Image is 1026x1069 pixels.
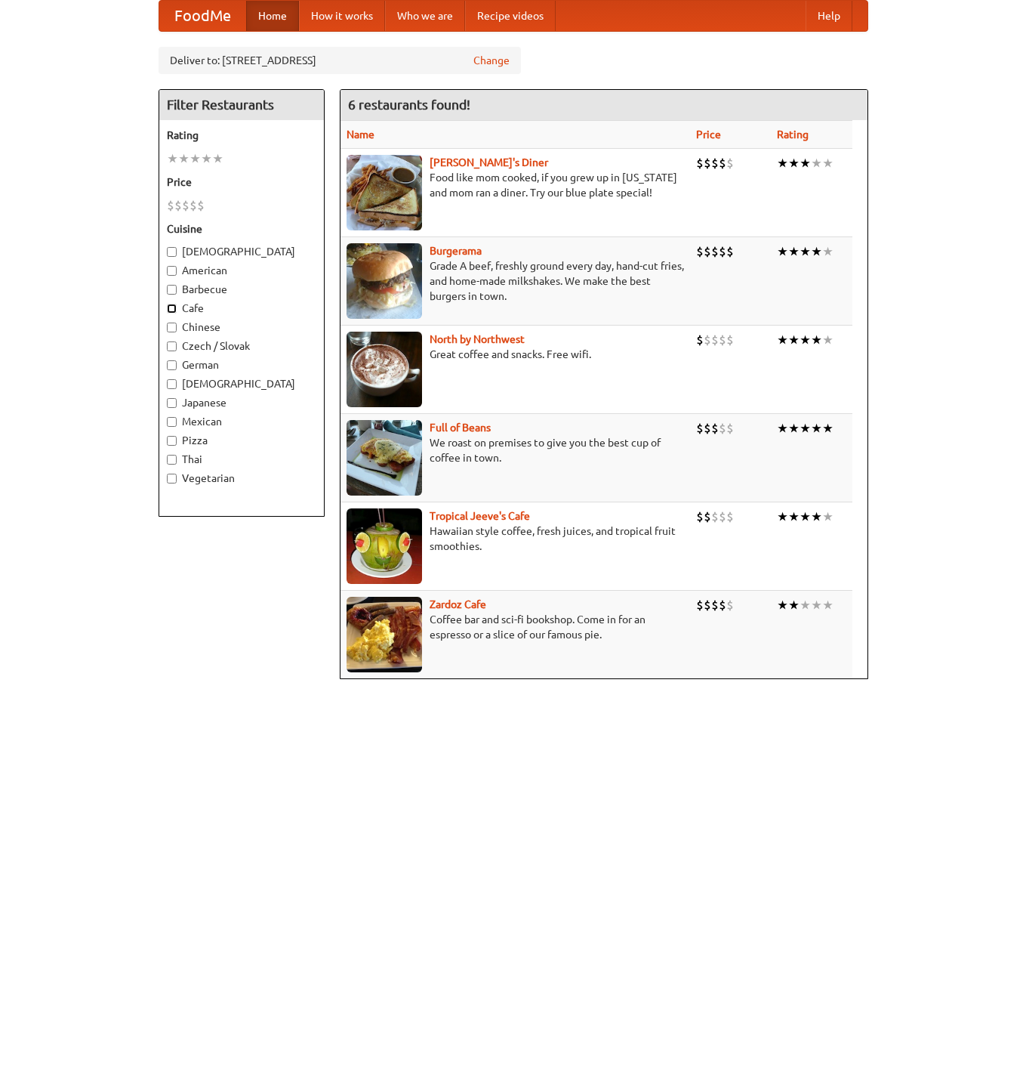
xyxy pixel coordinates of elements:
[726,420,734,437] li: $
[726,155,734,171] li: $
[167,197,174,214] li: $
[197,197,205,214] li: $
[777,128,809,141] a: Rating
[788,332,800,348] li: ★
[159,90,324,120] h4: Filter Restaurants
[711,243,719,260] li: $
[777,597,788,613] li: ★
[385,1,465,31] a: Who we are
[167,474,177,484] input: Vegetarian
[167,398,177,408] input: Japanese
[167,304,177,314] input: Cafe
[189,150,201,167] li: ★
[167,266,177,276] input: American
[167,436,177,446] input: Pizza
[182,197,189,214] li: $
[347,243,422,319] img: burgerama.jpg
[347,597,422,672] img: zardoz.jpg
[777,332,788,348] li: ★
[719,597,726,613] li: $
[704,332,711,348] li: $
[347,524,684,554] p: Hawaiian style coffee, fresh juices, and tropical fruit smoothies.
[788,597,800,613] li: ★
[696,243,704,260] li: $
[348,97,470,112] ng-pluralize: 6 restaurants found!
[430,333,525,345] a: North by Northwest
[347,347,684,362] p: Great coffee and snacks. Free wifi.
[167,320,316,335] label: Chinese
[696,508,704,525] li: $
[473,53,510,68] a: Change
[174,197,182,214] li: $
[800,243,811,260] li: ★
[806,1,852,31] a: Help
[704,420,711,437] li: $
[696,332,704,348] li: $
[167,175,316,190] h5: Price
[777,243,788,260] li: ★
[719,243,726,260] li: $
[347,258,684,304] p: Grade A beef, freshly ground every day, hand-cut fries, and home-made milkshakes. We make the bes...
[788,508,800,525] li: ★
[430,422,491,434] a: Full of Beans
[465,1,556,31] a: Recipe videos
[167,221,316,236] h5: Cuisine
[726,332,734,348] li: $
[212,150,223,167] li: ★
[777,508,788,525] li: ★
[167,395,316,410] label: Japanese
[167,357,316,372] label: German
[347,435,684,465] p: We roast on premises to give you the best cup of coffee in town.
[178,150,189,167] li: ★
[167,128,316,143] h5: Rating
[719,155,726,171] li: $
[189,197,197,214] li: $
[430,598,486,610] a: Zardoz Cafe
[719,420,726,437] li: $
[822,155,833,171] li: ★
[430,245,482,257] a: Burgerama
[719,508,726,525] li: $
[811,420,822,437] li: ★
[696,597,704,613] li: $
[167,452,316,467] label: Thai
[777,155,788,171] li: ★
[800,332,811,348] li: ★
[430,156,548,168] b: [PERSON_NAME]'s Diner
[704,155,711,171] li: $
[347,508,422,584] img: jeeves.jpg
[726,243,734,260] li: $
[822,597,833,613] li: ★
[167,323,177,332] input: Chinese
[711,508,719,525] li: $
[704,597,711,613] li: $
[696,155,704,171] li: $
[711,155,719,171] li: $
[347,128,374,141] a: Name
[800,420,811,437] li: ★
[811,508,822,525] li: ★
[711,332,719,348] li: $
[167,376,316,391] label: [DEMOGRAPHIC_DATA]
[777,420,788,437] li: ★
[704,508,711,525] li: $
[167,285,177,295] input: Barbecue
[719,332,726,348] li: $
[201,150,212,167] li: ★
[822,508,833,525] li: ★
[711,420,719,437] li: $
[167,471,316,486] label: Vegetarian
[711,597,719,613] li: $
[167,282,316,297] label: Barbecue
[800,508,811,525] li: ★
[246,1,299,31] a: Home
[159,47,521,74] div: Deliver to: [STREET_ADDRESS]
[167,338,316,354] label: Czech / Slovak
[299,1,385,31] a: How it works
[788,243,800,260] li: ★
[167,455,177,465] input: Thai
[167,263,316,278] label: American
[800,155,811,171] li: ★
